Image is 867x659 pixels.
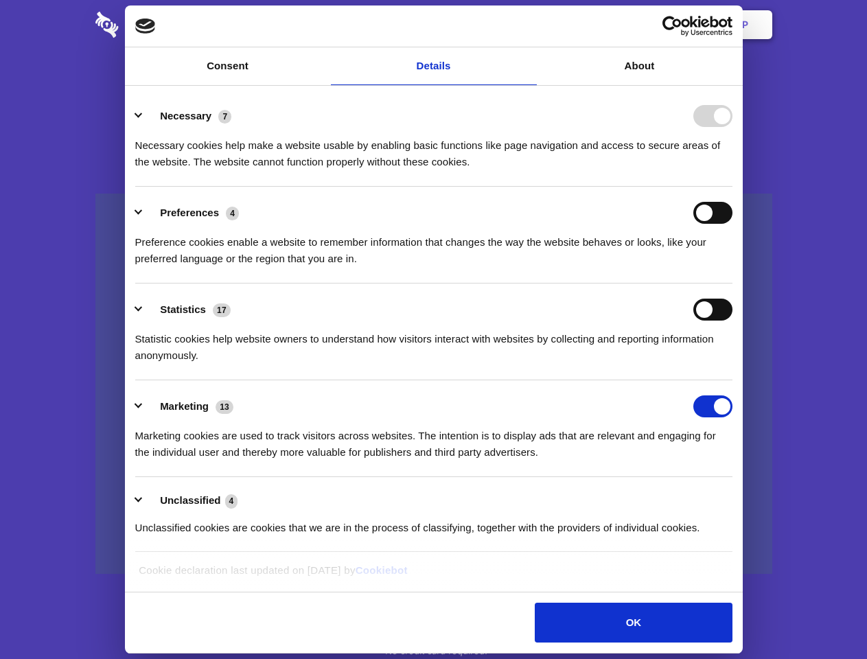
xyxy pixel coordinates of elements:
button: Statistics (17) [135,299,240,321]
a: Login [623,3,682,46]
a: Cookiebot [356,564,408,576]
a: Consent [125,47,331,85]
div: Preference cookies enable a website to remember information that changes the way the website beha... [135,224,732,267]
img: logo [135,19,156,34]
label: Statistics [160,303,206,315]
span: 4 [226,207,239,220]
button: OK [535,603,732,643]
div: Unclassified cookies are cookies that we are in the process of classifying, together with the pro... [135,509,732,536]
span: 4 [225,494,238,508]
a: About [537,47,743,85]
div: Cookie declaration last updated on [DATE] by [128,562,739,589]
img: logo-wordmark-white-trans-d4663122ce5f474addd5e946df7df03e33cb6a1c49d2221995e7729f52c070b2.svg [95,12,213,38]
div: Statistic cookies help website owners to understand how visitors interact with websites by collec... [135,321,732,364]
button: Necessary (7) [135,105,240,127]
span: 7 [218,110,231,124]
label: Preferences [160,207,219,218]
button: Unclassified (4) [135,492,246,509]
a: Usercentrics Cookiebot - opens in a new window [612,16,732,36]
a: Pricing [403,3,463,46]
a: Details [331,47,537,85]
label: Necessary [160,110,211,122]
button: Marketing (13) [135,395,242,417]
h1: Eliminate Slack Data Loss. [95,62,772,111]
a: Contact [557,3,620,46]
div: Marketing cookies are used to track visitors across websites. The intention is to display ads tha... [135,417,732,461]
h4: Auto-redaction of sensitive data, encrypted data sharing and self-destructing private chats. Shar... [95,125,772,170]
button: Preferences (4) [135,202,248,224]
span: 13 [216,400,233,414]
span: 17 [213,303,231,317]
a: Wistia video thumbnail [95,194,772,575]
label: Marketing [160,400,209,412]
div: Necessary cookies help make a website usable by enabling basic functions like page navigation and... [135,127,732,170]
